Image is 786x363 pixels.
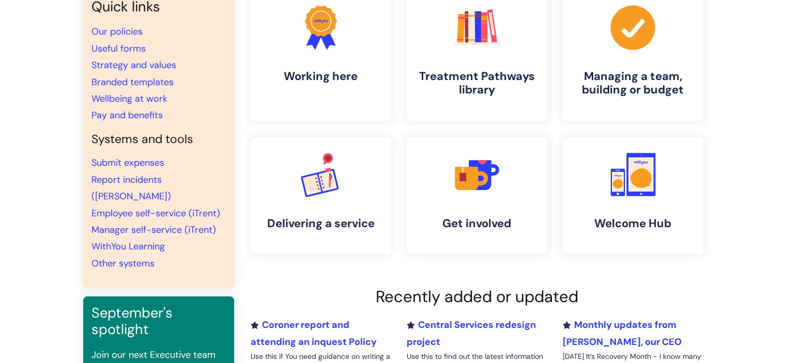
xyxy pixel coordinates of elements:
[91,156,164,169] a: Submit expenses
[259,70,383,83] h4: Working here
[415,70,539,97] h4: Treatment Pathways library
[91,207,220,219] a: Employee self-service (iTrent)
[259,217,383,230] h4: Delivering a service
[571,217,695,230] h4: Welcome Hub
[407,137,547,254] a: Get involved
[406,319,535,348] a: Central Services redesign project
[91,109,163,121] a: Pay and benefits
[415,217,539,230] h4: Get involved
[91,76,174,88] a: Branded templates
[91,173,171,202] a: Report incidents ([PERSON_NAME])
[91,132,226,147] h4: Systems and tools
[562,319,681,348] a: Monthly updates from [PERSON_NAME], our CEO
[571,70,695,97] h4: Managing a team, building or budget
[251,319,377,348] a: Coroner report and attending an inquest Policy
[91,224,216,236] a: Manager self-service (iTrent)
[91,25,143,38] a: Our policies
[251,287,703,306] h2: Recently added or updated
[91,42,146,55] a: Useful forms
[563,137,703,254] a: Welcome Hub
[91,257,155,270] a: Other systems
[91,240,165,252] a: WithYou Learning
[91,92,167,105] a: Wellbeing at work
[91,305,226,338] h3: September's spotlight
[91,59,176,71] a: Strategy and values
[251,137,391,254] a: Delivering a service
